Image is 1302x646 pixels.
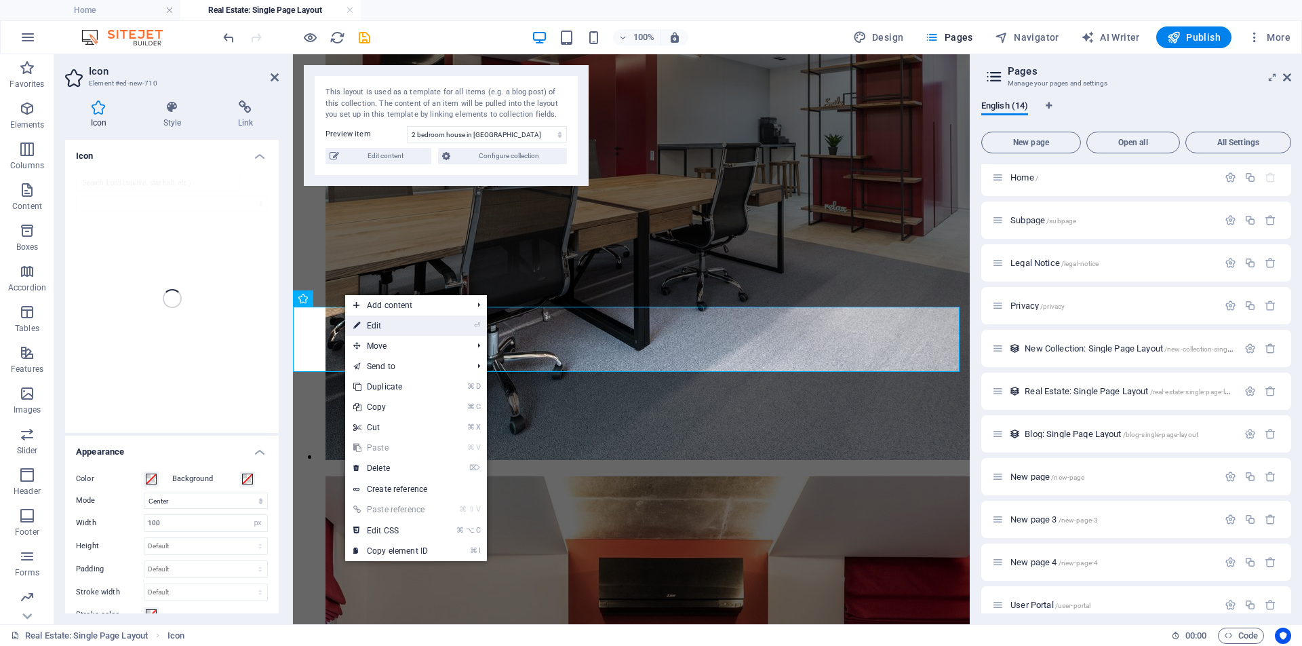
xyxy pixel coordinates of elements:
[1006,601,1218,609] div: User Portal/user-portal
[1195,630,1197,641] span: :
[11,364,43,375] p: Features
[17,445,38,456] p: Slider
[345,356,467,377] a: Send to
[1040,303,1065,310] span: /privacy
[325,126,407,142] label: Preview item
[848,26,909,48] div: Design (Ctrl+Alt+Y)
[1150,388,1242,396] span: /real-estate-single-page-layout
[1225,257,1236,269] div: Settings
[221,30,237,45] i: Undo: Add element (Ctrl+Z)
[172,471,240,487] label: Background
[76,471,144,487] label: Color
[345,336,467,356] span: Move
[1265,556,1276,568] div: Remove
[14,486,41,497] p: Header
[11,628,148,644] a: Click to cancel selection. Double-click to open Pages
[1225,214,1236,226] div: Settings
[89,65,279,77] h2: Icon
[454,148,563,164] span: Configure collection
[12,201,42,212] p: Content
[345,499,436,520] a: ⌘⇧VPaste reference
[1021,387,1238,396] div: Real Estate: Single Page Layout/real-estate-single-page-layout
[1244,385,1256,397] div: Settings
[1061,260,1099,267] span: /legal-notice
[220,29,237,45] button: undo
[1008,77,1264,90] h3: Manage your pages and settings
[76,565,144,573] label: Padding
[1244,257,1256,269] div: Duplicate
[1244,556,1256,568] div: Duplicate
[1009,385,1021,397] div: This layout is used as a template for all items (e.g. a blog post) of this collection. The conten...
[8,282,46,293] p: Accordion
[1164,345,1271,353] span: /new-collection-single-page-layout
[1244,214,1256,226] div: Duplicate
[345,438,436,458] a: ⌘VPaste
[1006,216,1218,225] div: Subpage/subpage
[325,87,567,121] div: This layout is used as a template for all items (e.g. a blog post) of this collection. The conten...
[1010,172,1038,183] span: Click to open page
[1185,628,1206,644] span: 00 00
[1046,217,1076,225] span: /subpage
[1006,173,1218,182] div: Home/
[476,505,480,514] i: V
[1051,474,1084,481] span: /new-page
[456,526,464,535] i: ⌘
[1244,428,1256,440] div: Settings
[1275,628,1291,644] button: Usercentrics
[1035,174,1038,182] span: /
[469,463,480,472] i: ⌦
[343,148,427,164] span: Edit content
[467,423,475,432] i: ⌘
[1167,31,1221,44] span: Publish
[1265,343,1276,354] div: Remove
[1244,599,1256,611] div: Duplicate
[474,321,480,330] i: ⏎
[1010,514,1098,525] span: Click to open page
[467,443,475,452] i: ⌘
[345,397,436,417] a: ⌘CCopy
[212,100,279,129] h4: Link
[356,29,372,45] button: save
[1025,429,1198,439] span: Blog: Single Page Layout
[1006,472,1218,481] div: New page/new-page
[1225,172,1236,183] div: Settings
[1191,138,1285,147] span: All Settings
[1244,471,1256,482] div: Duplicate
[167,628,184,644] nav: breadcrumb
[1265,385,1276,397] div: Remove
[1224,628,1258,644] span: Code
[995,31,1059,44] span: Navigator
[1006,259,1218,267] div: Legal Notice/legal-notice
[1059,559,1099,567] span: /new-page-4
[1265,428,1276,440] div: Remove
[345,479,487,499] a: Create reference
[1244,300,1256,311] div: Duplicate
[16,242,39,252] p: Boxes
[669,31,681,43] i: On resize automatically adjust zoom level to fit chosen device.
[15,323,39,334] p: Tables
[1225,300,1236,311] div: Settings
[1059,516,1099,524] span: /new-page-3
[138,100,212,129] h4: Style
[1025,343,1270,354] span: Click to open page
[345,377,436,397] a: ⌘DDuplicate
[65,140,279,164] h4: Icon
[10,119,45,130] p: Elements
[330,30,345,45] i: Reload page
[325,148,431,164] button: Edit content
[476,443,480,452] i: V
[1009,343,1021,354] div: This layout is used as a template for all items (e.g. a blog post) of this collection. The conten...
[345,295,467,316] span: Add content
[1265,300,1276,311] div: Remove
[920,26,978,48] button: Pages
[981,100,1291,126] div: Language Tabs
[1156,26,1231,48] button: Publish
[1092,138,1174,147] span: Open all
[476,423,480,432] i: X
[467,402,475,411] i: ⌘
[1009,428,1021,440] div: This layout is used as a template for all items (e.g. a blog post) of this collection. The conten...
[1265,599,1276,611] div: Remove
[1021,344,1238,353] div: New Collection: Single Page Layout/new-collection-single-page-layout
[1265,471,1276,482] div: Remove
[1242,26,1296,48] button: More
